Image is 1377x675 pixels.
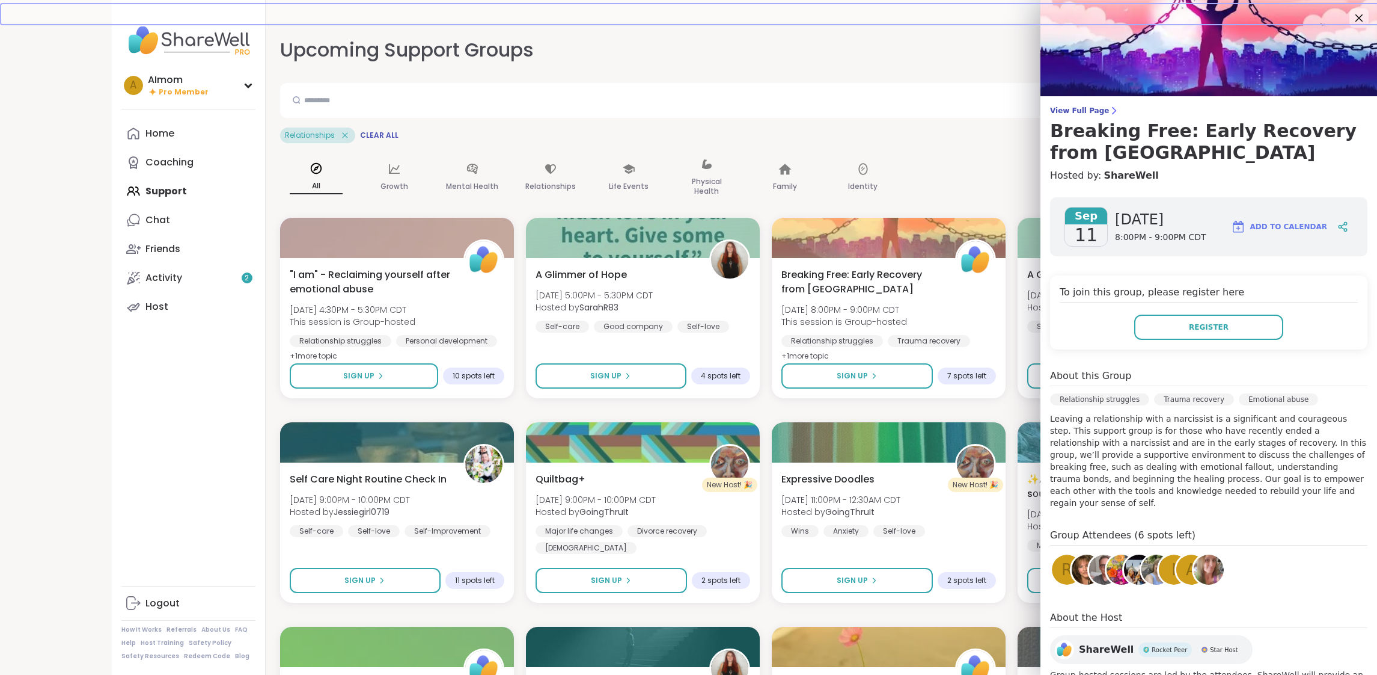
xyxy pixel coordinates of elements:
[1061,558,1072,582] span: R
[525,179,576,194] p: Relationships
[536,568,687,593] button: Sign Up
[536,268,627,282] span: A Glimmer of Hope
[245,273,249,283] span: 2
[343,371,374,381] span: Sign Up
[711,446,748,483] img: GoingThruIt
[1027,520,1145,532] span: Hosted by
[1210,646,1238,655] span: Star Host
[781,472,875,487] span: Expressive Doodles
[1124,555,1154,585] img: bella222
[1087,553,1121,587] a: zacharygh
[1027,472,1188,501] span: ✨ᴀᴡᴀᴋᴇɴ ᴡɪᴛʜ ʙᴇᴀᴜᴛɪғᴜʟ sᴏᴜʟs✨
[145,271,182,285] div: Activity
[773,179,797,194] p: Family
[290,494,410,506] span: [DATE] 9:00PM - 10:00PM CDT
[781,316,907,328] span: This session is Group-hosted
[1050,528,1367,546] h4: Group Attendees (6 spots left)
[1027,508,1145,520] span: [DATE] 6:00AM - 7:00AM CDT
[677,321,729,333] div: Self-love
[1186,558,1197,582] span: A
[121,292,255,321] a: Host
[290,268,450,297] span: "I am" - Reclaiming yourself after emotional abuse
[121,19,255,61] img: ShareWell Nav Logo
[201,626,230,634] a: About Us
[1050,393,1149,405] div: Relationship struggles
[1055,640,1074,659] img: ShareWell
[1104,168,1158,183] a: ShareWell
[348,525,400,537] div: Self-love
[121,264,255,292] a: Activity2
[888,335,970,347] div: Trauma recovery
[344,575,376,586] span: Sign Up
[1201,647,1208,653] img: Star Host
[1154,393,1234,405] div: Trauma recovery
[957,241,994,279] img: ShareWell
[1134,315,1283,340] button: Register
[1107,555,1137,585] img: Meredith100
[159,87,209,97] span: Pro Member
[1174,553,1208,587] a: A
[536,289,653,301] span: [DATE] 5:00PM - 5:30PM CDT
[837,575,868,586] span: Sign Up
[781,506,900,518] span: Hosted by
[579,301,618,313] b: SarahR83
[823,525,869,537] div: Anxiety
[1140,553,1173,587] a: LynnLG
[145,127,174,140] div: Home
[1027,301,1144,313] span: Hosted by
[702,478,757,492] div: New Host! 🎉
[1050,413,1367,509] p: Leaving a relationship with a narcissist is a significant and courageous step. This support group...
[1141,555,1171,585] img: LynnLG
[290,472,447,487] span: Self Care Night Routine Check In
[1050,106,1367,164] a: View Full PageBreaking Free: Early Recovery from [GEOGRAPHIC_DATA]
[1115,210,1206,229] span: [DATE]
[121,639,136,647] a: Help
[1194,555,1224,585] img: shannanwray
[1105,553,1138,587] a: Meredith100
[1189,322,1229,333] span: Register
[781,335,883,347] div: Relationship struggles
[145,300,168,313] div: Host
[1157,553,1191,587] a: I
[290,363,438,389] button: Sign Up
[148,73,209,87] div: AImom
[1122,553,1156,587] a: bella222
[465,446,502,483] img: Jessiegirl0719
[243,157,253,167] iframe: Spotlight
[1192,553,1226,587] a: shannanwray
[1050,369,1131,383] h4: About this Group
[948,478,1003,492] div: New Host! 🎉
[627,525,707,537] div: Divorce recovery
[290,335,391,347] div: Relationship struggles
[1027,540,1091,552] div: Mindfulness
[1050,168,1367,183] h4: Hosted by:
[290,525,343,537] div: Self-care
[1050,120,1367,164] h3: Breaking Free: Early Recovery from [GEOGRAPHIC_DATA]
[285,131,335,140] span: Relationships
[1027,289,1144,301] span: [DATE] 8:00PM - 8:30PM CDT
[1143,647,1149,653] img: Rocket Peer
[280,37,543,64] h2: Upcoming Support Groups
[145,242,180,256] div: Friends
[781,304,907,316] span: [DATE] 8:00PM - 9:00PM CDT
[1050,106,1367,116] span: View Full Page
[121,652,179,661] a: Safety Resources
[1079,643,1134,657] span: ShareWell
[290,506,410,518] span: Hosted by
[290,568,441,593] button: Sign Up
[536,542,637,554] div: [DEMOGRAPHIC_DATA]
[579,506,629,518] b: GoingThruIt
[1027,268,1119,282] span: A Glimmer of Hope
[590,371,621,381] span: Sign Up
[235,626,248,634] a: FAQ
[130,78,136,93] span: A
[536,472,585,487] span: Quiltbag+
[121,626,162,634] a: How It Works
[453,371,495,381] span: 10 spots left
[121,235,255,264] a: Friends
[825,506,875,518] b: GoingThruIt
[145,156,194,169] div: Coaching
[1027,363,1179,389] button: Sign Up
[455,576,495,585] span: 11 spots left
[536,525,623,537] div: Major life changes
